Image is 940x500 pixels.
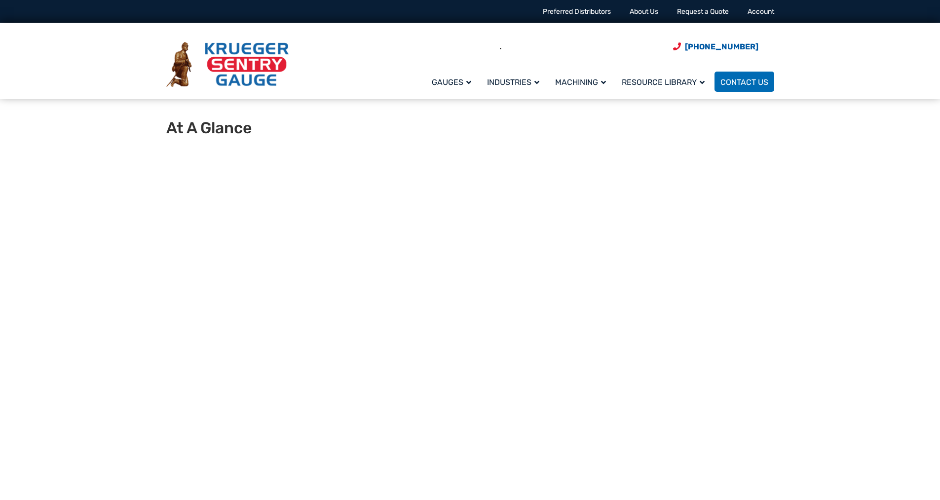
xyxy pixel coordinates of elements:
span: Industries [487,77,539,87]
a: Preferred Distributors [543,7,611,16]
a: Machining [549,70,616,93]
a: Resource Library [616,70,714,93]
span: Resource Library [622,77,705,87]
a: Industries [481,70,549,93]
a: Account [748,7,774,16]
a: Contact Us [714,72,774,92]
a: Request a Quote [677,7,729,16]
span: Machining [555,77,606,87]
span: [PHONE_NUMBER] [685,42,758,51]
h1: At A Glance [166,118,410,137]
a: About Us [630,7,658,16]
a: Phone Number (920) 434-8860 [673,40,758,53]
img: Krueger Sentry Gauge [166,42,289,87]
span: Gauges [432,77,471,87]
span: Contact Us [720,77,768,87]
a: Gauges [426,70,481,93]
